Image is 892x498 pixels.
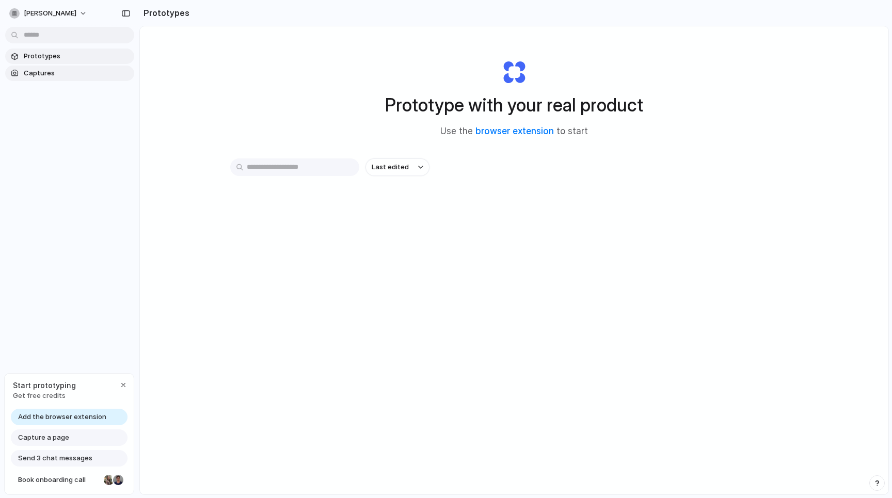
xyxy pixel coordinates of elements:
span: Use the to start [440,125,588,138]
span: Last edited [372,162,409,172]
h2: Prototypes [139,7,189,19]
span: Add the browser extension [18,412,106,422]
span: Capture a page [18,432,69,443]
a: Captures [5,66,134,81]
span: Captures [24,68,130,78]
a: Add the browser extension [11,409,128,425]
button: Last edited [365,158,429,176]
a: Book onboarding call [11,472,128,488]
a: Prototypes [5,49,134,64]
span: [PERSON_NAME] [24,8,76,19]
h1: Prototype with your real product [385,91,643,119]
button: [PERSON_NAME] [5,5,92,22]
span: Book onboarding call [18,475,100,485]
div: Nicole Kubica [103,474,115,486]
span: Send 3 chat messages [18,453,92,463]
span: Prototypes [24,51,130,61]
a: browser extension [475,126,554,136]
span: Start prototyping [13,380,76,391]
div: Christian Iacullo [112,474,124,486]
span: Get free credits [13,391,76,401]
